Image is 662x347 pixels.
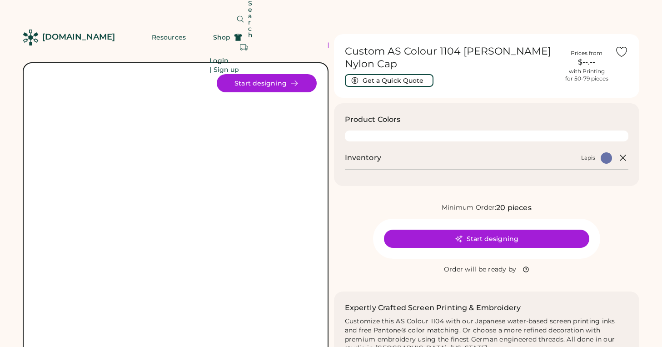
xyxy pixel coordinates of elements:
[564,57,609,68] div: $--.--
[581,154,595,161] div: Lapis
[217,74,317,92] button: Start designing
[42,31,115,43] div: [DOMAIN_NAME]
[23,30,39,45] img: Rendered Logo - Screens
[202,28,253,46] button: Shop
[571,50,602,57] div: Prices from
[141,28,197,46] button: Resources
[345,152,381,163] h2: Inventory
[345,114,401,125] h3: Product Colors
[213,34,230,40] span: Shop
[444,265,517,274] div: Order will be ready by
[345,302,521,313] h2: Expertly Crafted Screen Printing & Embroidery
[327,40,405,52] div: FREE SHIPPING
[345,74,433,87] button: Get a Quick Quote
[565,68,608,82] div: with Printing for 50-79 pieces
[442,203,497,212] div: Minimum Order:
[345,45,559,70] h1: Custom AS Colour 1104 [PERSON_NAME] Nylon Cap
[384,230,589,248] button: Start designing
[496,202,531,213] div: 20 pieces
